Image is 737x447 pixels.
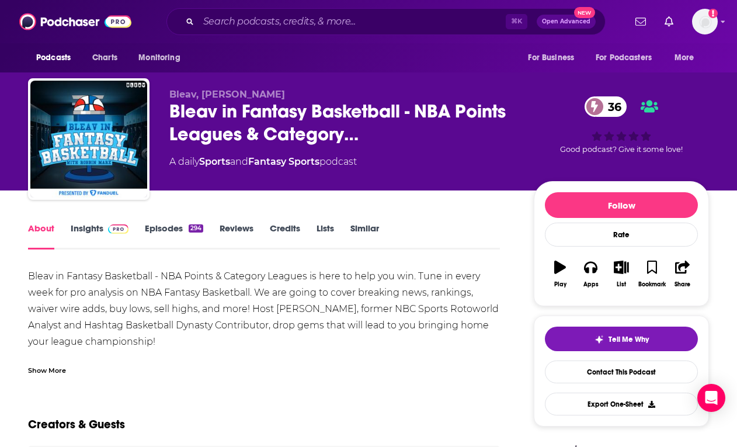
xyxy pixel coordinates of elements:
[545,253,575,295] button: Play
[230,156,248,167] span: and
[692,9,718,34] span: Logged in as dkcsports
[189,224,203,233] div: 294
[668,253,698,295] button: Share
[28,223,54,250] a: About
[631,12,651,32] a: Show notifications dropdown
[28,417,125,432] h2: Creators & Guests
[528,50,574,66] span: For Business
[220,223,253,250] a: Reviews
[108,224,128,234] img: Podchaser Pro
[606,253,637,295] button: List
[199,12,506,31] input: Search podcasts, credits, & more...
[617,281,626,288] div: List
[596,96,627,117] span: 36
[545,192,698,218] button: Follow
[169,89,285,100] span: Bleav, [PERSON_NAME]
[560,145,683,154] span: Good podcast? Give it some love!
[554,281,566,288] div: Play
[199,156,230,167] a: Sports
[30,81,147,197] img: Bleav in Fantasy Basketball - NBA Points Leagues & Category Leagues
[708,9,718,18] svg: Add a profile image
[28,47,86,69] button: open menu
[666,47,709,69] button: open menu
[638,281,666,288] div: Bookmark
[588,47,669,69] button: open menu
[138,50,180,66] span: Monitoring
[637,253,667,295] button: Bookmark
[545,393,698,415] button: Export One-Sheet
[692,9,718,34] img: User Profile
[595,335,604,344] img: tell me why sparkle
[534,89,709,161] div: 36Good podcast? Give it some love!
[130,47,195,69] button: open menu
[537,15,596,29] button: Open AdvancedNew
[583,281,599,288] div: Apps
[692,9,718,34] button: Show profile menu
[520,47,589,69] button: open menu
[574,7,595,18] span: New
[169,155,357,169] div: A daily podcast
[145,223,203,250] a: Episodes294
[71,223,128,250] a: InsightsPodchaser Pro
[660,12,678,32] a: Show notifications dropdown
[19,11,131,33] img: Podchaser - Follow, Share and Rate Podcasts
[585,96,627,117] a: 36
[317,223,334,250] a: Lists
[92,50,117,66] span: Charts
[545,223,698,247] div: Rate
[270,223,300,250] a: Credits
[545,327,698,351] button: tell me why sparkleTell Me Why
[675,50,694,66] span: More
[596,50,652,66] span: For Podcasters
[697,384,725,412] div: Open Intercom Messenger
[350,223,379,250] a: Similar
[542,19,590,25] span: Open Advanced
[609,335,649,344] span: Tell Me Why
[506,14,527,29] span: ⌘ K
[85,47,124,69] a: Charts
[166,8,606,35] div: Search podcasts, credits, & more...
[36,50,71,66] span: Podcasts
[675,281,690,288] div: Share
[575,253,606,295] button: Apps
[545,361,698,383] a: Contact This Podcast
[248,156,319,167] a: Fantasy Sports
